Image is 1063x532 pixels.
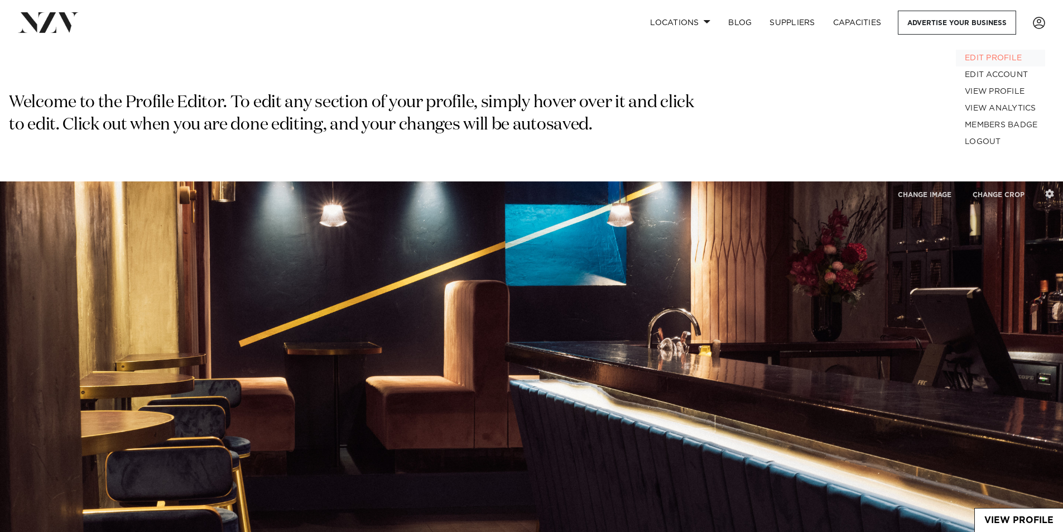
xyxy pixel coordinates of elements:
[956,66,1045,83] a: EDIT ACCOUNT
[956,133,1045,150] a: LOGOUT
[888,183,961,207] button: CHANGE IMAGE
[761,11,824,35] a: SUPPLIERS
[824,11,891,35] a: Capacities
[956,117,1045,133] a: MEMBERS BADGE
[9,92,699,137] p: Welcome to the Profile Editor. To edit any section of your profile, simply hover over it and clic...
[956,83,1045,100] a: VIEW PROFILE
[719,11,761,35] a: BLOG
[18,12,79,32] img: nzv-logo.png
[956,100,1045,117] a: VIEW ANALYTICS
[898,11,1016,35] a: Advertise your business
[963,183,1034,207] button: CHANGE CROP
[641,11,719,35] a: Locations
[975,509,1063,532] a: View Profile
[956,50,1045,66] a: EDIT PROFILE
